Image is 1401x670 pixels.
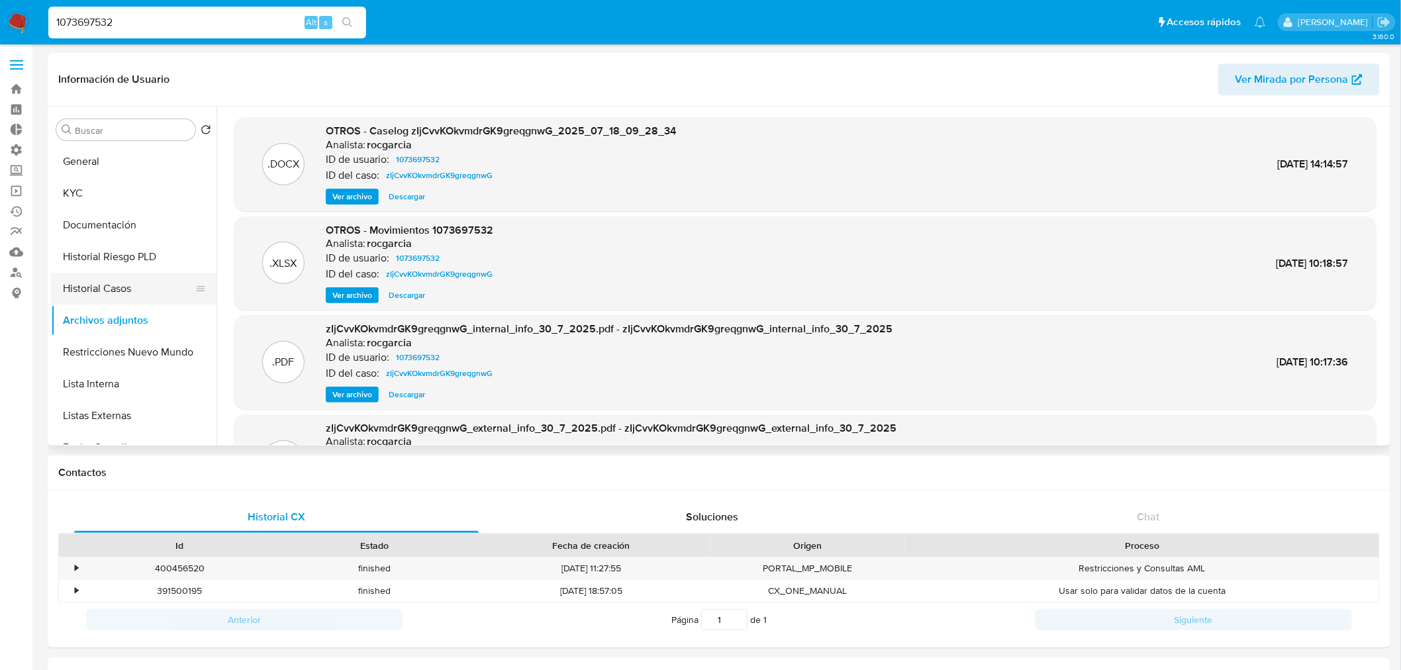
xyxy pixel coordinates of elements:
button: Lista Interna [51,368,217,400]
p: ID de usuario: [326,153,389,166]
div: CX_ONE_MANUAL [710,580,905,602]
div: finished [277,557,471,579]
button: Siguiente [1036,609,1352,630]
span: [DATE] 10:18:57 [1277,256,1349,271]
a: zIjCvvKOkvmdrGK9greqgnwG [381,167,498,183]
span: 1073697532 [396,350,440,365]
div: Restricciones y Consultas AML [905,557,1379,579]
div: • [75,585,78,597]
a: Salir [1377,15,1391,29]
span: [DATE] 14:14:57 [1278,156,1349,171]
div: Proceso [914,539,1370,552]
input: Buscar [75,124,190,136]
span: Descargar [389,190,425,203]
span: Historial CX [248,509,305,524]
a: 1073697532 [391,250,445,266]
div: Estado [286,539,462,552]
span: OTROS - Caselog zIjCvvKOkvmdrGK9greqgnwG_2025_07_18_09_28_34 [326,123,676,138]
span: Chat [1137,509,1160,524]
div: [DATE] 11:27:55 [471,557,710,579]
button: Ver archivo [326,189,379,205]
span: s [324,16,328,28]
p: Analista: [326,138,365,152]
h1: Información de Usuario [58,73,169,86]
span: [DATE] 10:17:36 [1277,354,1349,369]
p: ID de usuario: [326,252,389,265]
div: PORTAL_MP_MOBILE [710,557,905,579]
button: Historial Casos [51,273,206,305]
span: OTROS - Movimientos 1073697532 [326,222,493,238]
div: Id [91,539,267,552]
h6: rocgarcia [367,237,412,250]
span: Accesos rápidos [1167,15,1241,29]
p: .PDF [273,355,295,369]
span: zIjCvvKOkvmdrGK9greqgnwG_external_info_30_7_2025.pdf - zIjCvvKOkvmdrGK9greqgnwG_external_info_30_... [326,420,896,436]
span: Descargar [389,289,425,302]
a: 1073697532 [391,350,445,365]
div: Fecha de creación [481,539,701,552]
span: zIjCvvKOkvmdrGK9greqgnwG [386,365,493,381]
p: Analista: [326,237,365,250]
a: zIjCvvKOkvmdrGK9greqgnwG [381,266,498,282]
p: Analista: [326,435,365,448]
p: .DOCX [267,157,299,171]
button: General [51,146,217,177]
p: ID del caso: [326,267,379,281]
span: Página de [671,609,767,630]
div: Usar solo para validar datos de la cuenta [905,580,1379,602]
span: 1 [763,613,767,626]
button: Historial Riesgo PLD [51,241,217,273]
button: Buscar [62,124,72,135]
div: Origen [720,539,896,552]
h6: rocgarcia [367,138,412,152]
h6: rocgarcia [367,336,412,350]
button: Documentación [51,209,217,241]
button: Descargar [382,189,432,205]
a: 1073697532 [391,152,445,167]
span: 1073697532 [396,250,440,266]
span: Alt [306,16,316,28]
button: Ver archivo [326,387,379,403]
span: Ver archivo [332,190,372,203]
p: ID de usuario: [326,351,389,364]
button: Ver archivo [326,287,379,303]
button: Ver Mirada por Persona [1218,64,1380,95]
button: Descargar [382,387,432,403]
button: Archivos adjuntos [51,305,217,336]
button: search-icon [334,13,361,32]
button: Volver al orden por defecto [201,124,211,139]
button: KYC [51,177,217,209]
p: ID del caso: [326,367,379,380]
button: Listas Externas [51,400,217,432]
h6: rocgarcia [367,435,412,448]
button: Fecha Compliant [51,432,217,463]
span: Soluciones [687,509,739,524]
span: Ver archivo [332,289,372,302]
div: • [75,562,78,575]
div: 400456520 [82,557,277,579]
span: Ver Mirada por Persona [1235,64,1349,95]
div: [DATE] 18:57:05 [471,580,710,602]
a: Notificaciones [1255,17,1266,28]
span: zIjCvvKOkvmdrGK9greqgnwG [386,167,493,183]
span: Descargar [389,388,425,401]
span: Ver archivo [332,388,372,401]
div: 391500195 [82,580,277,602]
button: Anterior [86,609,403,630]
p: Analista: [326,336,365,350]
span: 1073697532 [396,152,440,167]
p: ID del caso: [326,169,379,182]
span: zIjCvvKOkvmdrGK9greqgnwG_internal_info_30_7_2025.pdf - zIjCvvKOkvmdrGK9greqgnwG_internal_info_30_... [326,321,893,336]
p: ignacio.bagnardi@mercadolibre.com [1298,16,1373,28]
button: Restricciones Nuevo Mundo [51,336,217,368]
div: finished [277,580,471,602]
h1: Contactos [58,466,1380,479]
button: Descargar [382,287,432,303]
input: Buscar usuario o caso... [48,14,366,31]
a: zIjCvvKOkvmdrGK9greqgnwG [381,365,498,381]
span: zIjCvvKOkvmdrGK9greqgnwG [386,266,493,282]
p: .XLSX [270,256,297,271]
